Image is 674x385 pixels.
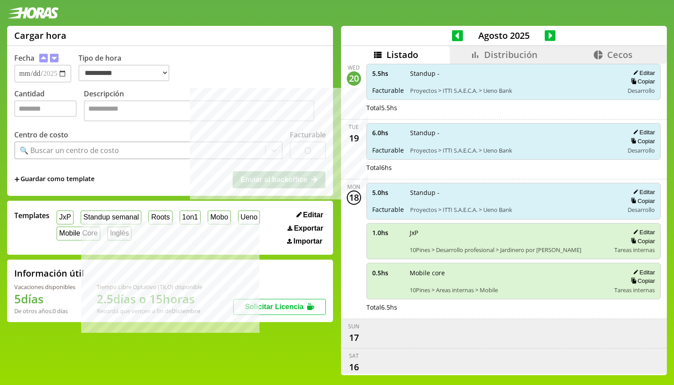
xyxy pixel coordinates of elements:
[349,123,359,131] div: Tue
[347,190,361,205] div: 18
[347,71,361,86] div: 20
[410,269,608,277] span: Mobile core
[172,307,200,315] b: Diciembre
[81,211,141,224] button: Standup semanal
[410,87,618,95] span: Proyectos > ITTI S.A.E.C.A. > Ueno Bank
[630,228,655,236] button: Editar
[348,64,360,71] div: Wed
[20,145,119,155] div: 🔍 Buscar un centro de costo
[372,69,404,78] span: 5.5 hs
[630,269,655,276] button: Editar
[14,89,84,124] label: Cantidad
[14,29,66,41] h1: Cargar hora
[238,211,260,224] button: Ueno
[347,330,361,344] div: 17
[14,307,75,315] div: De otros años: 0 días
[410,228,608,237] span: JxP
[293,237,322,245] span: Importar
[410,286,608,294] span: 10Pines > Areas internas > Mobile
[484,49,538,61] span: Distribución
[14,267,84,279] h2: Información útil
[78,65,169,81] select: Tipo de hora
[410,188,618,197] span: Standup -
[372,188,404,197] span: 5.0 hs
[78,53,177,83] label: Tipo de hora
[84,100,314,121] textarea: Descripción
[348,323,359,330] div: Sun
[410,246,608,254] span: 10Pines > Desarrollo profesional > Jardinero por [PERSON_NAME]
[294,224,323,232] span: Exportar
[97,307,202,315] div: Recordá que vencen a fin de
[349,352,359,360] div: Sat
[410,128,618,137] span: Standup -
[372,128,404,137] span: 6.0 hs
[14,291,75,307] h1: 5 días
[372,228,403,237] span: 1.0 hs
[628,237,655,245] button: Copiar
[14,100,77,117] input: Cantidad
[628,146,655,154] span: Desarrollo
[14,130,68,140] label: Centro de costo
[614,286,655,294] span: Tareas internas
[410,69,618,78] span: Standup -
[372,269,403,277] span: 0.5 hs
[630,188,655,196] button: Editar
[233,299,326,315] button: Solicitar Licencia
[97,283,202,291] div: Tiempo Libre Optativo (TiLO) disponible
[57,211,74,224] button: JxP
[14,283,75,291] div: Vacaciones disponibles
[14,211,49,220] span: Templates
[208,211,231,224] button: Mobo
[347,131,361,145] div: 19
[180,211,201,224] button: 1on1
[628,206,655,214] span: Desarrollo
[14,174,20,184] span: +
[290,130,326,140] label: Facturable
[57,227,100,240] button: Mobile Core
[245,303,304,310] span: Solicitar Licencia
[628,197,655,205] button: Copiar
[607,49,633,61] span: Cecos
[107,227,132,240] button: Inglés
[366,303,661,311] div: Total 6.5 hs
[630,128,655,136] button: Editar
[148,211,172,224] button: Roots
[7,7,59,19] img: logotipo
[410,206,618,214] span: Proyectos > ITTI S.A.E.C.A. > Ueno Bank
[14,53,34,63] label: Fecha
[628,78,655,85] button: Copiar
[463,29,545,41] span: Agosto 2025
[341,64,667,374] div: scrollable content
[294,211,326,219] button: Editar
[14,174,95,184] span: +Guardar como template
[410,146,618,154] span: Proyectos > ITTI S.A.E.C.A. > Ueno Bank
[347,183,360,190] div: Mon
[372,205,404,214] span: Facturable
[630,69,655,77] button: Editar
[347,360,361,374] div: 16
[285,224,326,233] button: Exportar
[366,103,661,112] div: Total 5.5 hs
[628,87,655,95] span: Desarrollo
[386,49,418,61] span: Listado
[372,146,404,154] span: Facturable
[97,291,202,307] h1: 2.5 días o 15 horas
[372,86,404,95] span: Facturable
[628,137,655,145] button: Copiar
[84,89,326,124] label: Descripción
[628,277,655,285] button: Copiar
[614,246,655,254] span: Tareas internas
[366,163,661,172] div: Total 6 hs
[303,211,323,219] span: Editar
